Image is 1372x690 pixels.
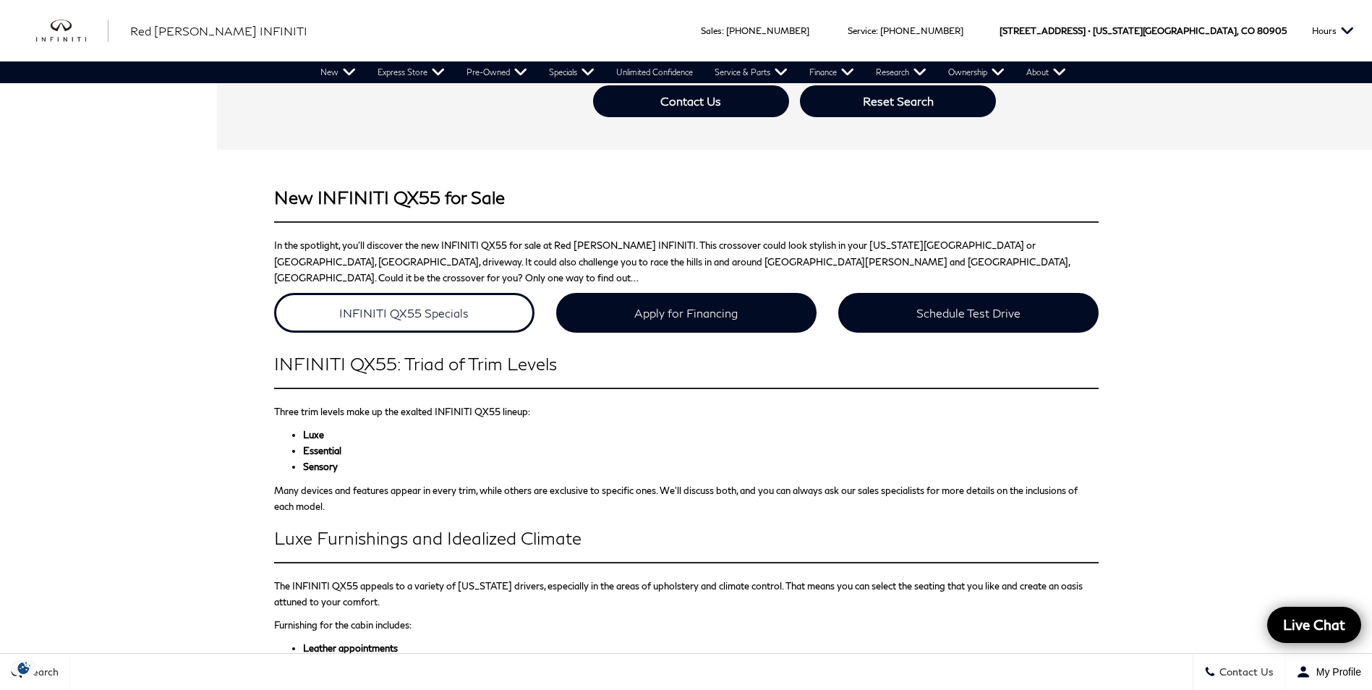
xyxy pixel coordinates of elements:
a: Finance [798,61,865,83]
a: [PHONE_NUMBER] [726,25,809,36]
p: Furnishing for the cabin includes: [274,617,1099,633]
a: Unlimited Confidence [605,61,704,83]
a: [STREET_ADDRESS] • [US_STATE][GEOGRAPHIC_DATA], CO 80905 [1000,25,1287,36]
img: Opt-Out Icon [7,660,41,676]
div: Contact Us [660,95,721,108]
span: Live Chat [1276,616,1352,634]
span: My Profile [1311,666,1361,678]
p: The INFINITI QX55 appeals to a variety of [US_STATE] drivers, especially in the areas of upholste... [274,578,1099,610]
a: Live Chat [1267,607,1361,643]
a: Schedule Test Drive [838,293,1099,333]
nav: Main Navigation [310,61,1077,83]
div: Reset Search [800,85,996,117]
a: Ownership [937,61,1015,83]
a: Service & Parts [704,61,798,83]
a: Red [PERSON_NAME] INFINITI [130,22,307,40]
div: Reset Search [863,95,934,108]
span: Red [PERSON_NAME] INFINITI [130,24,307,38]
a: infiniti [36,20,108,43]
a: Specials [538,61,605,83]
span: : [876,25,878,36]
p: Three trim levels make up the exalted INFINITI QX55 lineup: [274,404,1099,419]
a: INFINITI QX55 Specials [274,293,534,333]
span: Sales [701,25,722,36]
h2: Luxe Furnishings and Idealized Climate [274,529,1099,548]
section: Click to Open Cookie Consent Modal [7,660,41,676]
a: Research [865,61,937,83]
button: Open user profile menu [1285,654,1372,690]
strong: Essential [303,445,341,456]
a: Apply for Financing [556,293,817,333]
span: : [722,25,724,36]
div: Contact Us [593,85,789,117]
a: Pre-Owned [456,61,538,83]
strong: New INFINITI QX55 for Sale [274,187,505,208]
span: Contact Us [1216,666,1274,678]
a: New [310,61,367,83]
a: [PHONE_NUMBER] [880,25,963,36]
img: INFINITI [36,20,108,43]
strong: Leather appointments [303,642,398,654]
strong: Sensory [303,461,338,472]
a: About [1015,61,1077,83]
span: Search [22,666,59,678]
a: Express Store [367,61,456,83]
strong: Luxe [303,429,324,440]
h2: INFINITI QX55: Triad of Trim Levels [274,354,1099,373]
p: In the spotlight, you’ll discover the new INFINITI QX55 for sale at Red [PERSON_NAME] INFINITI. T... [274,237,1099,285]
p: Many devices and features appear in every trim, while others are exclusive to specific ones. We’l... [274,482,1099,514]
span: Service [848,25,876,36]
